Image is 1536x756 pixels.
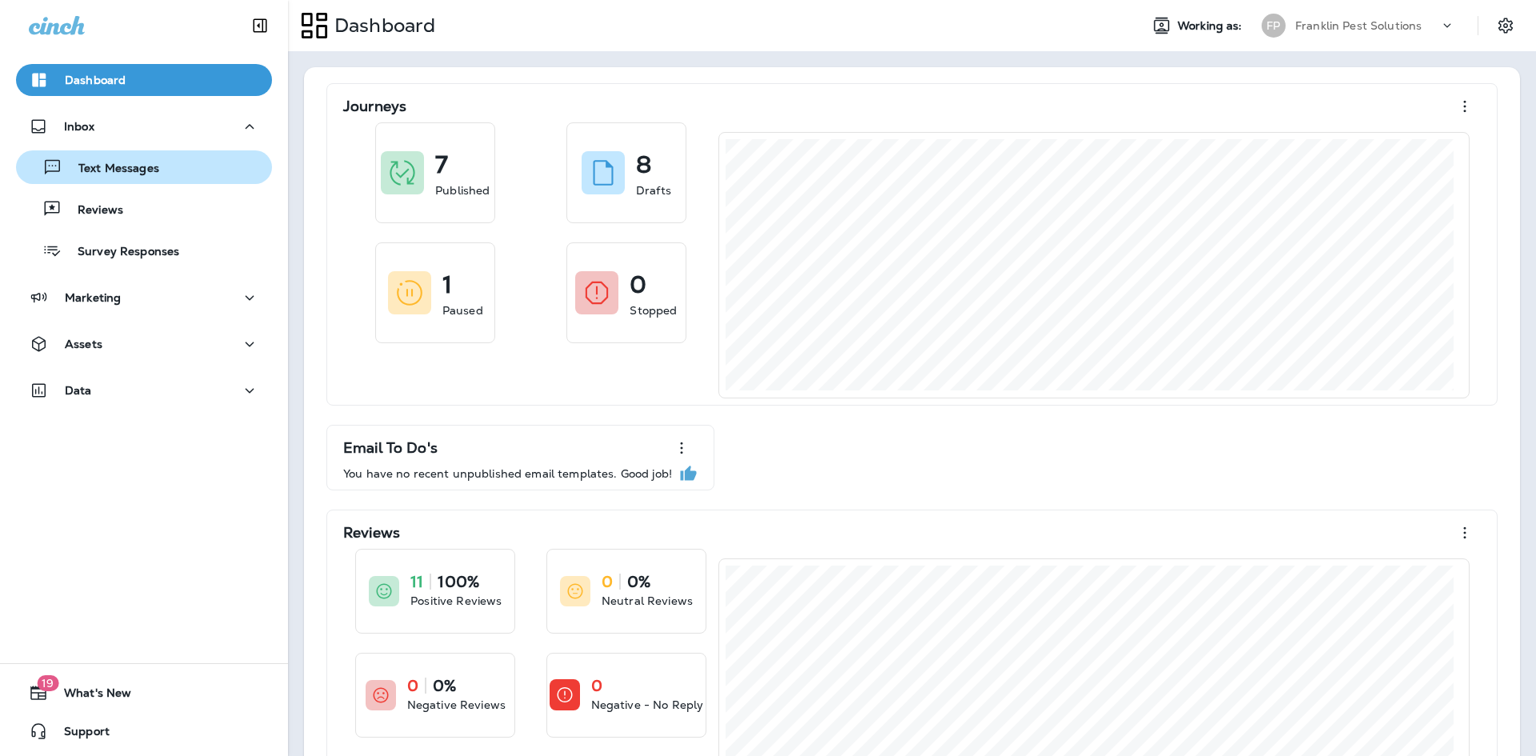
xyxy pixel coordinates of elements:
p: Inbox [64,120,94,133]
p: Published [435,182,490,198]
p: Reviews [62,203,123,218]
p: Email To Do's [343,440,438,456]
button: Support [16,715,272,747]
button: Survey Responses [16,234,272,267]
button: Collapse Sidebar [238,10,282,42]
p: 7 [435,157,448,173]
p: 0% [433,678,456,694]
button: Inbox [16,110,272,142]
button: Dashboard [16,64,272,96]
p: Dashboard [65,74,126,86]
p: 0% [627,574,650,590]
p: Survey Responses [62,245,179,260]
button: Reviews [16,192,272,226]
span: Support [48,725,110,744]
p: 0 [602,574,613,590]
p: Paused [442,302,483,318]
button: 19What's New [16,677,272,709]
p: Data [65,384,92,397]
p: 0 [630,277,646,293]
p: Journeys [343,98,406,114]
button: Text Messages [16,150,272,184]
p: You have no recent unpublished email templates. Good job! [343,467,672,480]
p: Positive Reviews [410,593,502,609]
div: FP [1262,14,1286,38]
span: Working as: [1178,19,1246,33]
button: Data [16,374,272,406]
p: Marketing [65,291,121,304]
p: 0 [591,678,602,694]
p: 8 [636,157,651,173]
button: Assets [16,328,272,360]
p: Neutral Reviews [602,593,693,609]
p: Drafts [636,182,671,198]
p: 11 [410,574,423,590]
p: Text Messages [62,162,159,177]
p: 0 [407,678,418,694]
p: 1 [442,277,452,293]
p: Franklin Pest Solutions [1295,19,1422,32]
p: Negative Reviews [407,697,506,713]
span: What's New [48,686,131,706]
p: Reviews [343,525,400,541]
button: Marketing [16,282,272,314]
p: Assets [65,338,102,350]
p: 100% [438,574,479,590]
p: Negative - No Reply [591,697,704,713]
p: Dashboard [328,14,435,38]
p: Stopped [630,302,677,318]
button: Settings [1491,11,1520,40]
span: 19 [37,675,58,691]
